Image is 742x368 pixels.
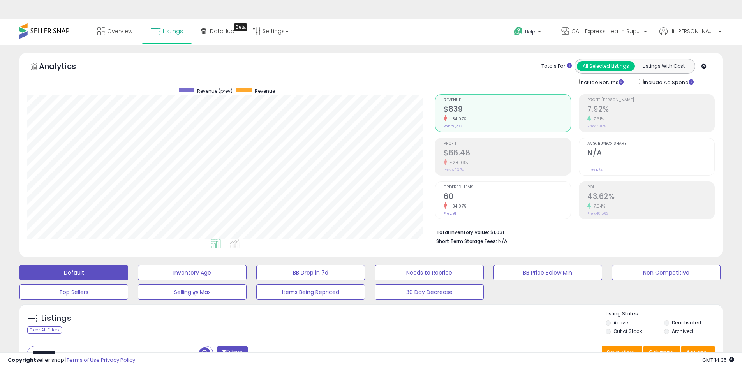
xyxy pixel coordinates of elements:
[633,77,706,86] div: Include Ad Spend
[571,27,642,35] span: CA - Express Health Supply
[508,21,549,45] a: Help
[587,142,714,146] span: Avg. Buybox Share
[444,142,571,146] span: Profit
[587,98,714,102] span: Profit [PERSON_NAME]
[634,61,693,71] button: Listings With Cost
[587,148,714,159] h2: N/A
[444,185,571,190] span: Ordered Items
[613,319,628,326] label: Active
[436,238,497,245] b: Short Term Storage Fees:
[649,349,673,356] span: Columns
[145,19,189,43] a: Listings
[234,23,247,31] div: Tooltip anchor
[256,265,365,280] button: BB Drop in 7d
[444,148,571,159] h2: $66.48
[541,63,572,70] div: Totals For
[138,284,247,300] button: Selling @ Max
[643,346,680,359] button: Columns
[612,265,721,280] button: Non Competitive
[210,27,234,35] span: DataHub
[569,77,633,86] div: Include Returns
[39,61,91,74] h5: Analytics
[255,88,275,94] span: Revenue
[591,203,605,209] small: 7.54%
[92,19,138,43] a: Overview
[577,61,635,71] button: All Selected Listings
[587,192,714,202] h2: 43.62%
[375,265,483,280] button: Needs to Reprice
[587,185,714,190] span: ROI
[256,284,365,300] button: Items Being Repriced
[525,28,536,35] span: Help
[587,167,603,172] small: Prev: N/A
[444,98,571,102] span: Revenue
[196,19,240,43] a: DataHub
[217,346,247,359] button: Filters
[8,357,135,364] div: seller snap | |
[67,356,100,364] a: Terms of Use
[672,328,693,335] label: Archived
[659,27,722,45] a: Hi [PERSON_NAME]
[444,192,571,202] h2: 60
[197,88,233,94] span: Revenue (prev)
[606,310,723,318] p: Listing States:
[375,284,483,300] button: 30 Day Decrease
[602,346,642,359] button: Save View
[670,27,716,35] span: Hi [PERSON_NAME]
[498,238,508,245] span: N/A
[587,105,714,115] h2: 7.92%
[101,356,135,364] a: Privacy Policy
[436,227,709,236] li: $1,031
[436,229,489,236] b: Total Inventory Value:
[613,328,642,335] label: Out of Stock
[447,116,467,122] small: -34.07%
[27,326,62,334] div: Clear All Filters
[444,124,462,129] small: Prev: $1,273
[587,124,606,129] small: Prev: 7.36%
[672,319,701,326] label: Deactivated
[138,265,247,280] button: Inventory Age
[444,211,456,216] small: Prev: 91
[163,27,183,35] span: Listings
[19,284,128,300] button: Top Sellers
[8,356,36,364] strong: Copyright
[702,356,734,364] span: 2025-09-8 14:35 GMT
[19,265,128,280] button: Default
[513,26,523,36] i: Get Help
[681,346,715,359] button: Actions
[555,19,653,45] a: CA - Express Health Supply
[107,27,132,35] span: Overview
[587,211,608,216] small: Prev: 40.56%
[591,116,604,122] small: 7.61%
[247,19,294,43] a: Settings
[493,265,602,280] button: BB Price Below Min
[444,105,571,115] h2: $839
[447,203,467,209] small: -34.07%
[41,313,71,324] h5: Listings
[447,160,468,166] small: -29.08%
[444,167,464,172] small: Prev: $93.74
